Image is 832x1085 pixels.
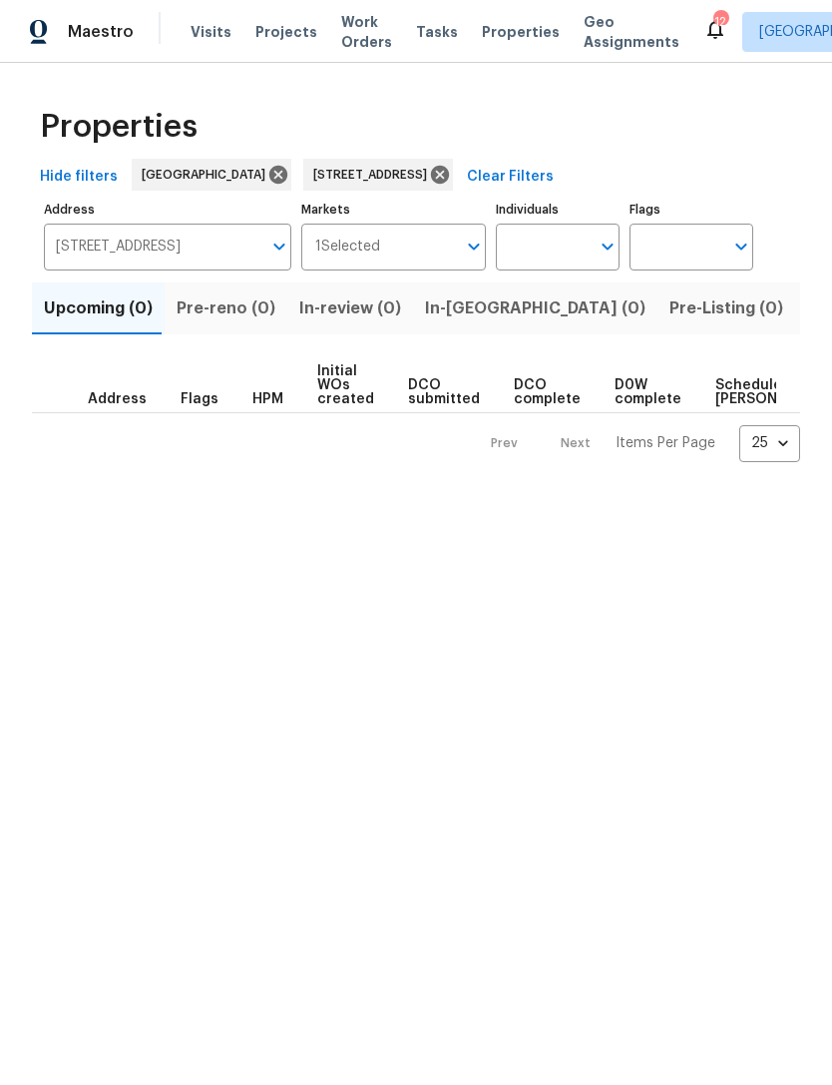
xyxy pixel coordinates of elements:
label: Flags [629,204,753,216]
p: Items Per Page [616,433,715,453]
span: Flags [181,392,218,406]
span: [STREET_ADDRESS] [313,165,435,185]
button: Hide filters [32,159,126,196]
span: Work Orders [341,12,392,52]
div: 25 [739,417,800,469]
span: DCO complete [514,378,581,406]
span: Projects [255,22,317,42]
label: Individuals [496,204,620,216]
span: Hide filters [40,165,118,190]
label: Address [44,204,291,216]
div: [GEOGRAPHIC_DATA] [132,159,291,191]
button: Open [594,233,622,261]
span: Properties [40,117,198,137]
span: D0W complete [615,378,681,406]
span: Tasks [416,25,458,39]
label: Markets [301,204,487,216]
span: Clear Filters [467,165,554,190]
div: [STREET_ADDRESS] [303,159,453,191]
button: Open [265,233,293,261]
span: DCO submitted [408,378,480,406]
span: Geo Assignments [584,12,679,52]
nav: Pagination Navigation [472,425,800,462]
div: 12 [713,12,727,32]
span: Maestro [68,22,134,42]
span: Initial WOs created [317,364,374,406]
span: Address [88,392,147,406]
span: In-[GEOGRAPHIC_DATA] (0) [425,294,645,322]
span: Pre-Listing (0) [669,294,783,322]
span: In-review (0) [299,294,401,322]
span: [GEOGRAPHIC_DATA] [142,165,273,185]
span: Upcoming (0) [44,294,153,322]
span: HPM [252,392,283,406]
button: Open [727,233,755,261]
span: Visits [191,22,231,42]
span: Properties [482,22,560,42]
button: Clear Filters [459,159,562,196]
button: Open [460,233,488,261]
span: 1 Selected [315,239,380,256]
span: Pre-reno (0) [177,294,275,322]
span: Scheduled [PERSON_NAME] [715,378,828,406]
